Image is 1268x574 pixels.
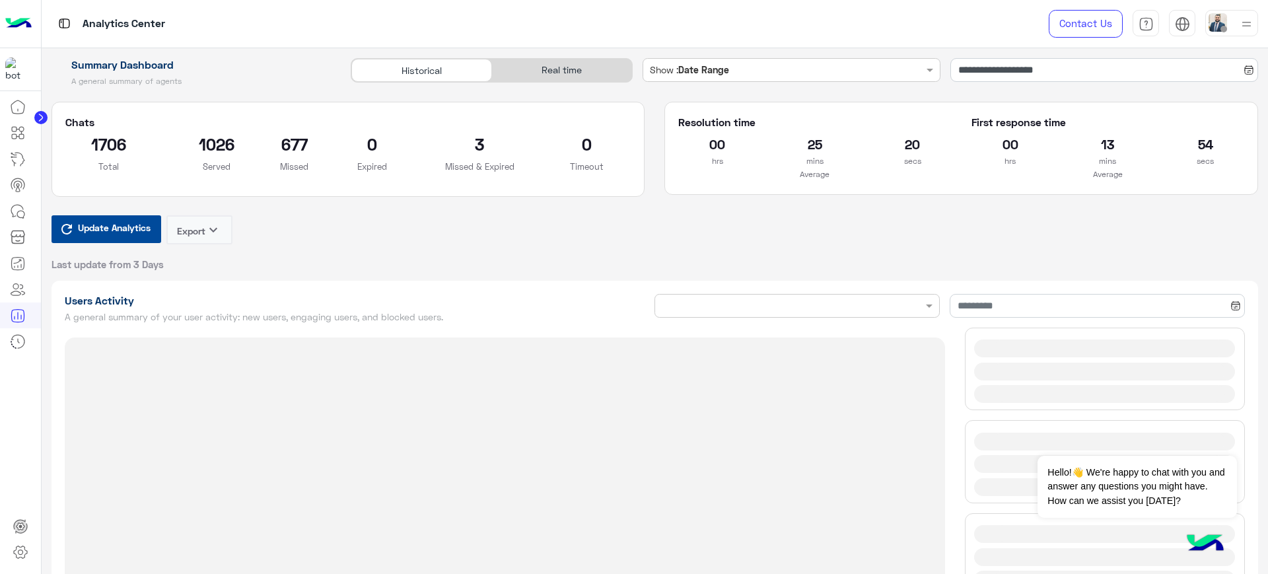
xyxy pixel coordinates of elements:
[544,160,631,173] p: Timeout
[280,160,308,173] p: Missed
[56,15,73,32] img: tab
[1038,456,1236,518] span: Hello!👋 We're happy to chat with you and answer any questions you might have. How can we assist y...
[874,133,952,155] h2: 20
[436,133,524,155] h2: 3
[1166,133,1244,155] h2: 54
[172,160,260,173] p: Served
[65,160,153,173] p: Total
[544,133,631,155] h2: 0
[351,59,491,82] div: Historical
[971,168,1244,181] p: Average
[776,133,854,155] h2: 25
[1175,17,1190,32] img: tab
[5,57,29,81] img: 1403182699927242
[971,133,1049,155] h2: 00
[166,215,232,244] button: Exportkeyboard_arrow_down
[678,155,756,168] p: hrs
[52,258,164,271] span: Last update from 3 Days
[75,219,154,236] span: Update Analytics
[205,222,221,238] i: keyboard_arrow_down
[172,133,260,155] h2: 1026
[1182,521,1228,567] img: hulul-logo.png
[492,59,632,82] div: Real time
[678,133,756,155] h2: 00
[971,116,1244,129] h5: First response time
[65,133,153,155] h2: 1706
[971,155,1049,168] p: hrs
[1133,10,1159,38] a: tab
[1238,16,1255,32] img: profile
[280,133,308,155] h2: 677
[678,116,951,129] h5: Resolution time
[52,58,336,71] h1: Summary Dashboard
[874,155,952,168] p: secs
[776,155,854,168] p: mins
[52,215,161,243] button: Update Analytics
[83,15,165,33] p: Analytics Center
[328,160,416,173] p: Expired
[1139,17,1154,32] img: tab
[1049,10,1123,38] a: Contact Us
[52,76,336,87] h5: A general summary of agents
[5,10,32,38] img: Logo
[1069,133,1146,155] h2: 13
[328,133,416,155] h2: 0
[1166,155,1244,168] p: secs
[678,168,951,181] p: Average
[436,160,524,173] p: Missed & Expired
[65,116,631,129] h5: Chats
[1069,155,1146,168] p: mins
[1209,13,1227,32] img: userImage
